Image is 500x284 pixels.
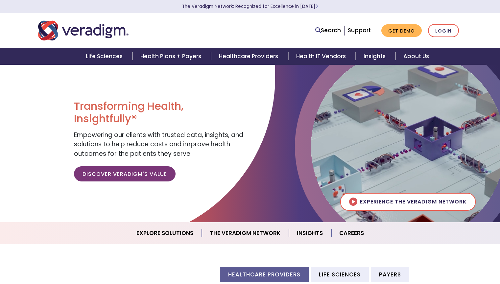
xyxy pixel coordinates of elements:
a: Support [348,26,371,34]
a: Search [315,26,341,35]
li: Payers [371,267,409,282]
a: The Veradigm Network: Recognized for Excellence in [DATE]Learn More [182,3,318,10]
a: About Us [395,48,437,65]
a: Health Plans + Payers [132,48,211,65]
span: Empowering our clients with trusted data, insights, and solutions to help reduce costs and improv... [74,130,243,158]
a: Careers [331,225,372,242]
img: Veradigm logo [38,20,129,41]
a: The Veradigm Network [202,225,289,242]
h1: Transforming Health, Insightfully® [74,100,245,125]
li: Life Sciences [311,267,369,282]
a: Get Demo [381,24,422,37]
a: Login [428,24,459,37]
li: Healthcare Providers [220,267,309,282]
a: Life Sciences [78,48,132,65]
a: Healthcare Providers [211,48,288,65]
a: Insights [356,48,395,65]
span: Learn More [315,3,318,10]
a: Insights [289,225,331,242]
a: Discover Veradigm's Value [74,166,176,181]
a: Explore Solutions [129,225,202,242]
a: Health IT Vendors [288,48,356,65]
